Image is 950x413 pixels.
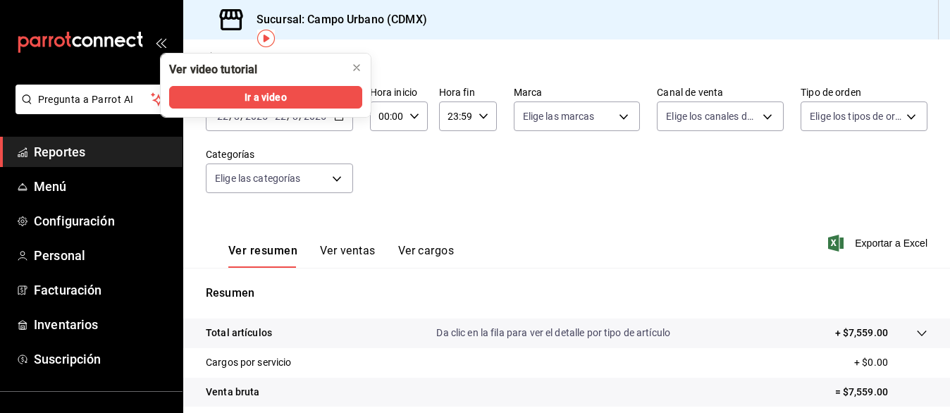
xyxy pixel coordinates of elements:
button: Ver resumen [228,244,297,268]
span: Configuración [34,211,171,230]
p: + $7,559.00 [835,326,888,340]
p: Total artículos [206,326,272,340]
label: Hora inicio [370,87,428,97]
button: Pregunta a Parrot AI [16,85,173,114]
button: Ver ventas [320,244,376,268]
label: Categorías [206,149,353,159]
button: Exportar a Excel [831,235,927,252]
span: Menú [34,177,171,196]
span: Facturación [34,281,171,300]
button: open_drawer_menu [155,37,166,48]
span: Ir a video [245,90,286,105]
button: Ir a video [169,86,362,109]
span: Pregunta a Parrot AI [38,92,152,107]
button: close [345,56,368,79]
div: Ver video tutorial [169,62,257,78]
label: Hora fin [439,87,497,97]
span: Reportes [34,142,171,161]
label: Canal de venta [657,87,784,97]
span: Elige las categorías [215,171,301,185]
p: + $0.00 [854,355,927,370]
p: Cargos por servicio [206,355,292,370]
p: Resumen [206,285,927,302]
label: Tipo de orden [801,87,927,97]
button: Regresar [206,51,278,64]
div: navigation tabs [228,244,454,268]
span: Personal [34,246,171,265]
span: Inventarios [34,315,171,334]
h3: Sucursal: Campo Urbano (CDMX) [245,11,427,28]
a: Pregunta a Parrot AI [10,102,173,117]
span: Elige los canales de venta [666,109,758,123]
span: Suscripción [34,350,171,369]
p: = $7,559.00 [835,385,927,400]
span: Elige los tipos de orden [810,109,901,123]
label: Marca [514,87,641,97]
p: Da clic en la fila para ver el detalle por tipo de artículo [436,326,670,340]
button: Ver cargos [398,244,455,268]
span: Regresar [231,51,278,64]
span: Elige las marcas [523,109,595,123]
img: Tooltip marker [257,30,275,47]
p: Venta bruta [206,385,259,400]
